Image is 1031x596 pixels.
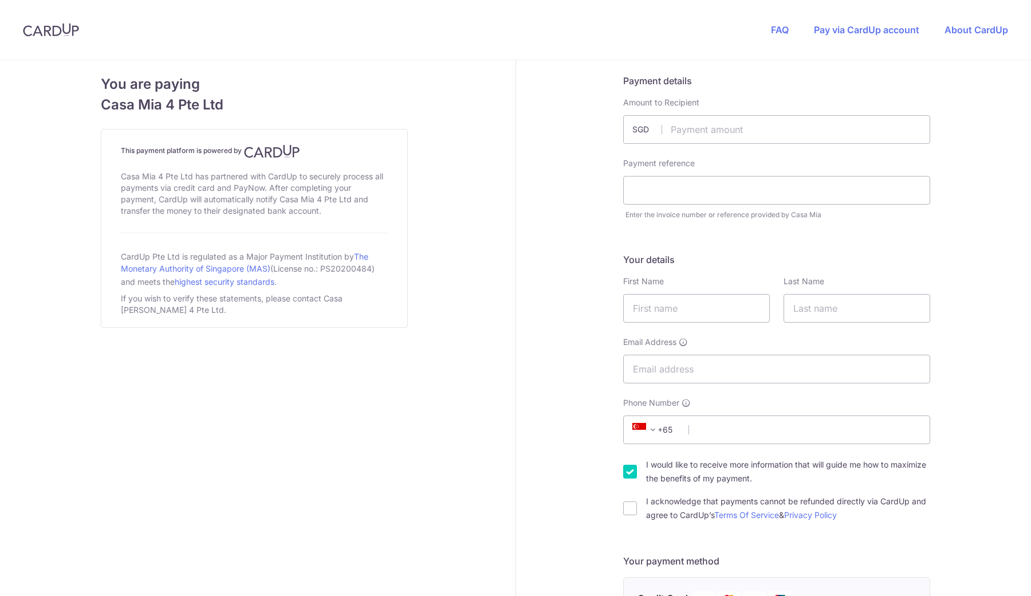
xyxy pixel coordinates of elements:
div: CardUp Pte Ltd is regulated as a Major Payment Institution by (License no.: PS20200484) and meets... [121,247,388,291]
h4: This payment platform is powered by [121,144,388,158]
label: Amount to Recipient [623,97,699,108]
img: CardUp [244,144,300,158]
a: highest security standards [175,277,274,287]
input: First name [623,294,770,323]
a: Terms Of Service [714,510,779,520]
span: Phone Number [623,397,679,409]
span: Casa Mia 4 Pte Ltd [101,95,408,115]
a: Privacy Policy [784,510,837,520]
a: Pay via CardUp account [814,24,919,36]
h5: Your details [623,253,930,266]
input: Payment amount [623,115,930,144]
label: I acknowledge that payments cannot be refunded directly via CardUp and agree to CardUp’s & [646,495,930,522]
label: First Name [623,276,664,287]
input: Last name [784,294,930,323]
span: Email Address [623,336,676,348]
h5: Payment details [623,74,930,88]
span: +65 [629,423,680,437]
span: SGD [632,124,662,135]
img: CardUp [23,23,79,37]
span: +65 [632,423,660,437]
label: Payment reference [623,158,695,169]
h5: Your payment method [623,554,930,568]
div: Casa Mia 4 Pte Ltd has partnered with CardUp to securely process all payments via credit card and... [121,168,388,219]
span: You are paying [101,74,408,95]
a: FAQ [771,24,789,36]
a: About CardUp [945,24,1008,36]
div: If you wish to verify these statements, please contact Casa [PERSON_NAME] 4 Pte Ltd. [121,291,388,318]
label: Last Name [784,276,824,287]
div: Enter the invoice number or reference provided by Casa Mia [625,209,930,221]
label: I would like to receive more information that will guide me how to maximize the benefits of my pa... [646,458,930,485]
input: Email address [623,355,930,383]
